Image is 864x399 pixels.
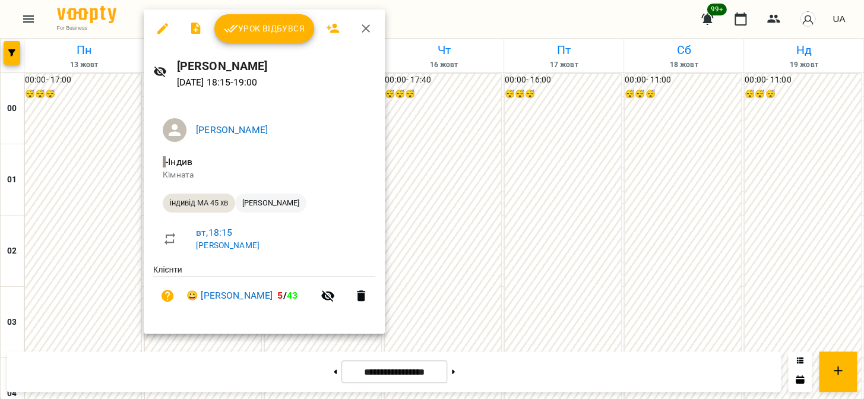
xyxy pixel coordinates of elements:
[177,57,375,75] h6: [PERSON_NAME]
[196,240,259,250] a: [PERSON_NAME]
[186,289,273,303] a: 😀 [PERSON_NAME]
[277,290,283,301] span: 5
[214,14,314,43] button: Урок відбувся
[196,124,268,135] a: [PERSON_NAME]
[196,227,232,238] a: вт , 18:15
[277,290,298,301] b: /
[235,198,306,208] span: [PERSON_NAME]
[163,156,195,167] span: - Індив
[153,281,182,310] button: Візит ще не сплачено. Додати оплату?
[235,194,306,213] div: [PERSON_NAME]
[287,290,298,301] span: 43
[163,198,235,208] span: індивід МА 45 хв
[224,21,305,36] span: Урок відбувся
[153,264,375,319] ul: Клієнти
[177,75,375,90] p: [DATE] 18:15 - 19:00
[163,169,366,181] p: Кімната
